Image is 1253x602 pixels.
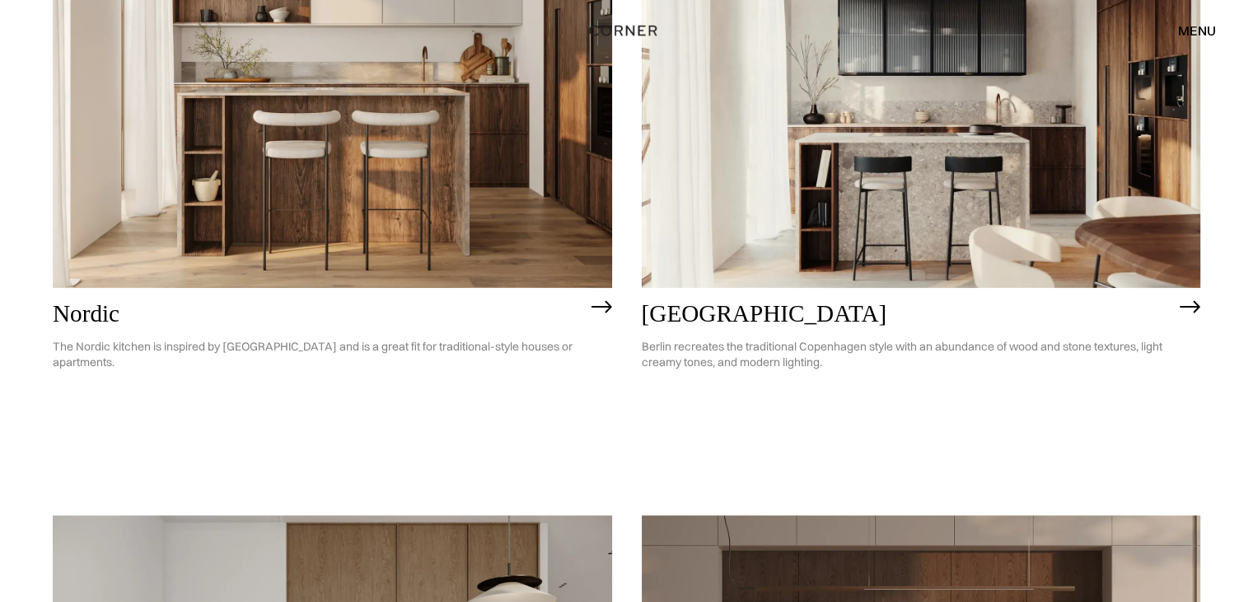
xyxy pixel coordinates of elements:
[642,327,1172,383] p: Berlin recreates the traditional Copenhagen style with an abundance of wood and stone textures, l...
[642,300,1172,327] h2: [GEOGRAPHIC_DATA]
[1162,16,1216,45] div: menu
[582,20,672,41] a: home
[53,327,583,383] p: The Nordic kitchen is inspired by [GEOGRAPHIC_DATA] and is a great fit for traditional-style hous...
[53,300,583,327] h2: Nordic
[1178,24,1216,37] div: menu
